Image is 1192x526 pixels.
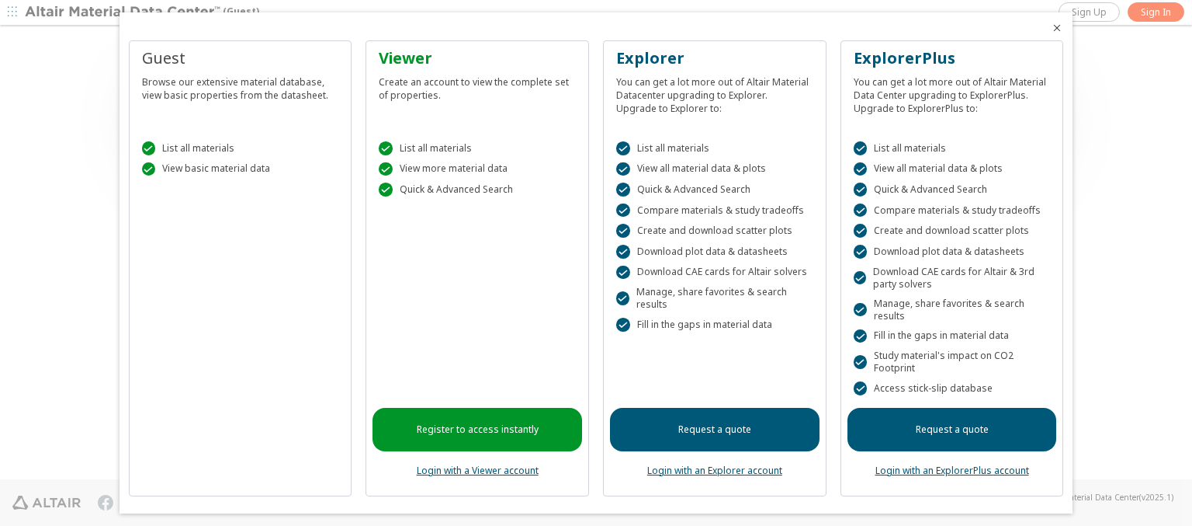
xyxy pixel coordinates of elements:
[417,464,539,477] a: Login with a Viewer account
[142,162,156,176] div: 
[379,141,576,155] div: List all materials
[854,162,868,176] div: 
[854,47,1051,69] div: ExplorerPlus
[854,224,868,238] div: 
[142,162,339,176] div: View basic material data
[854,183,1051,197] div: Quick & Advanced Search
[616,245,630,259] div: 
[616,318,813,332] div: Fill in the gaps in material data
[616,318,630,332] div: 
[875,464,1029,477] a: Login with an ExplorerPlus account
[379,183,576,197] div: Quick & Advanced Search
[616,266,630,280] div: 
[854,355,867,369] div: 
[616,291,629,305] div: 
[854,141,868,155] div: 
[616,245,813,259] div: Download plot data & datasheets
[854,141,1051,155] div: List all materials
[142,69,339,102] div: Browse our extensive material database, view basic properties from the datasheet.
[379,162,576,176] div: View more material data
[610,408,819,451] a: Request a quote
[616,224,813,238] div: Create and download scatter plots
[854,183,868,197] div: 
[854,204,868,218] div: 
[1051,22,1063,34] button: Close
[616,286,813,311] div: Manage, share favorites & search results
[647,464,782,477] a: Login with an Explorer account
[854,162,1051,176] div: View all material data & plots
[379,162,393,176] div: 
[372,408,582,451] a: Register to access instantly
[616,224,630,238] div: 
[142,141,339,155] div: List all materials
[854,224,1051,238] div: Create and download scatter plots
[616,162,813,176] div: View all material data & plots
[616,141,813,155] div: List all materials
[854,381,1051,395] div: Access stick-slip database
[854,204,1051,218] div: Compare materials & study tradeoffs
[379,69,576,102] div: Create an account to view the complete set of properties.
[616,204,813,218] div: Compare materials & study tradeoffs
[616,183,813,197] div: Quick & Advanced Search
[616,266,813,280] div: Download CAE cards for Altair solvers
[854,69,1051,115] div: You can get a lot more out of Altair Material Data Center upgrading to ExplorerPlus. Upgrade to E...
[854,329,1051,343] div: Fill in the gaps in material data
[854,245,1051,259] div: Download plot data & datasheets
[616,183,630,197] div: 
[616,47,813,69] div: Explorer
[847,408,1057,451] a: Request a quote
[616,204,630,218] div: 
[854,350,1051,374] div: Study material's impact on CO2 Footprint
[854,245,868,259] div: 
[854,329,868,343] div: 
[854,381,868,395] div: 
[616,69,813,115] div: You can get a lot more out of Altair Material Datacenter upgrading to Explorer. Upgrade to Explor...
[616,162,630,176] div: 
[379,47,576,69] div: Viewer
[142,141,156,155] div: 
[379,141,393,155] div: 
[854,271,866,285] div: 
[854,298,1051,322] div: Manage, share favorites & search results
[142,47,339,69] div: Guest
[854,266,1051,291] div: Download CAE cards for Altair & 3rd party solvers
[616,141,630,155] div: 
[854,303,867,317] div: 
[379,183,393,197] div: 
